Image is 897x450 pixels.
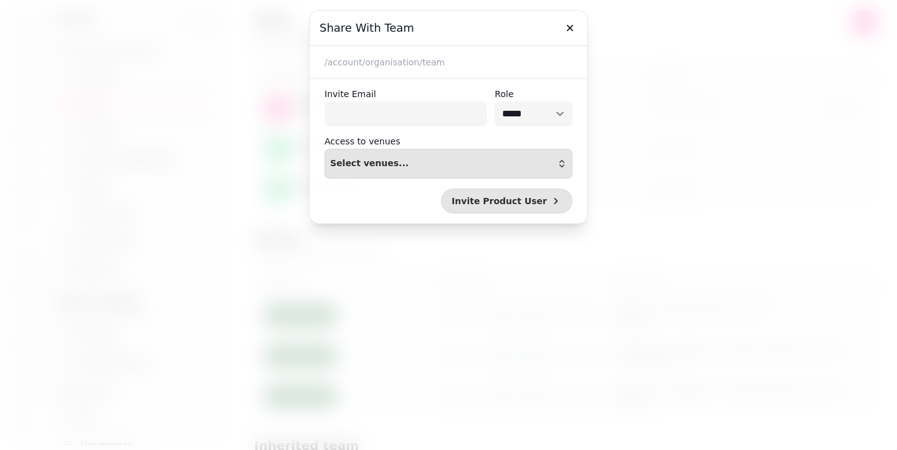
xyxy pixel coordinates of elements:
span: Invite Product User [452,197,547,205]
h3: Share With Team [320,21,577,35]
label: Role [495,87,572,101]
button: Invite Product User [441,189,572,213]
button: Select venues... [325,149,572,179]
p: /account/organisation/team [325,56,572,68]
span: Select venues... [330,159,409,169]
label: Access to venues [325,134,400,149]
label: Invite Email [325,87,487,101]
